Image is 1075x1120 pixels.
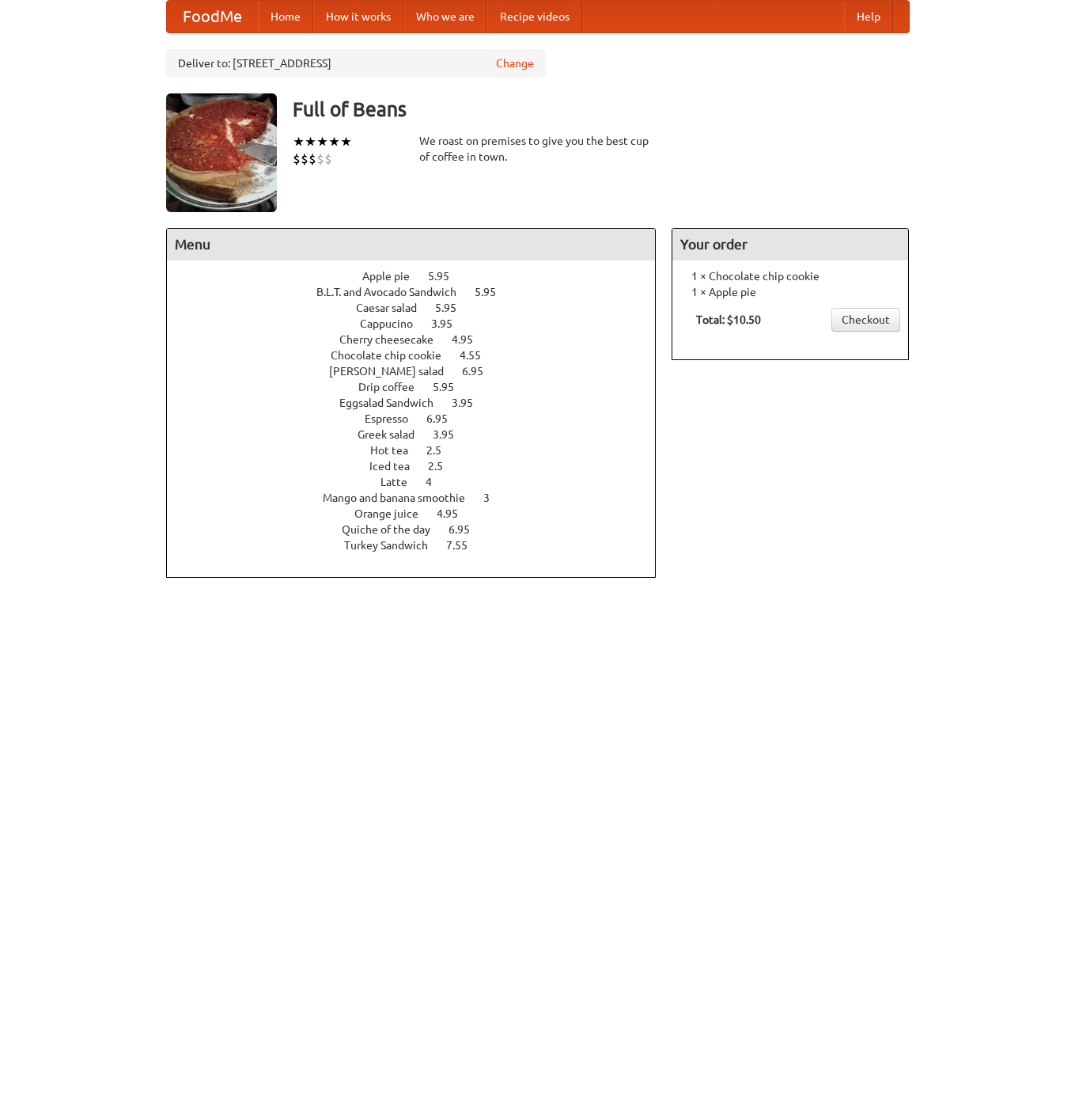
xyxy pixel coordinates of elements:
[844,1,893,32] a: Help
[339,333,502,346] a: Cherry cheesecake 4.95
[329,365,460,378] span: [PERSON_NAME] salad
[344,539,444,552] span: Turkey Sandwich
[316,133,328,150] li: ★
[308,150,316,168] li: $
[680,268,900,284] li: 1 × Chocolate chip cookie
[380,476,423,488] span: Latte
[258,1,313,32] a: Home
[356,302,486,314] a: Caesar salad 5.95
[342,523,499,536] a: Quiche of the day 6.95
[293,93,910,125] h3: Full of Beans
[380,476,461,488] a: Latte 4
[167,1,258,32] a: FoodMe
[435,302,472,314] span: 5.95
[426,412,464,425] span: 6.95
[339,397,449,409] span: Eggsalad Sandwich
[167,229,656,260] h4: Menu
[316,286,472,298] span: B.L.T. and Avocado Sandwich
[426,476,448,488] span: 4
[433,428,470,441] span: 3.95
[370,444,424,457] span: Hot tea
[301,150,308,168] li: $
[369,460,426,473] span: Iced tea
[305,133,316,150] li: ★
[166,93,277,212] img: angular.jpg
[293,150,301,168] li: $
[360,317,429,330] span: Cappucino
[362,270,479,283] a: Apple pie 5.95
[428,270,465,283] span: 5.95
[483,492,505,504] span: 3
[431,317,468,330] span: 3.95
[316,286,525,298] a: B.L.T. and Avocado Sandwich 5.95
[831,308,900,332] a: Checkout
[426,444,457,457] span: 2.5
[339,333,449,346] span: Cherry cheesecake
[354,507,434,520] span: Orange juice
[331,349,510,362] a: Chocolate chip cookie 4.55
[680,284,900,300] li: 1 × Apple pie
[354,507,487,520] a: Orange juice 4.95
[293,133,305,150] li: ★
[403,1,487,32] a: Who we are
[329,365,513,378] a: [PERSON_NAME] salad 6.95
[328,133,340,150] li: ★
[362,270,426,283] span: Apple pie
[437,507,474,520] span: 4.95
[696,313,761,326] b: Total: $10.50
[462,365,499,378] span: 6.95
[316,150,324,168] li: $
[446,539,483,552] span: 7.55
[358,428,483,441] a: Greek salad 3.95
[166,49,546,78] div: Deliver to: [STREET_ADDRESS]
[452,333,489,346] span: 4.95
[324,150,332,168] li: $
[452,397,489,409] span: 3.95
[672,229,908,260] h4: Your order
[358,381,430,393] span: Drip coffee
[365,412,424,425] span: Espresso
[313,1,403,32] a: How it works
[344,539,497,552] a: Turkey Sandwich 7.55
[356,302,433,314] span: Caesar salad
[460,349,497,362] span: 4.55
[323,492,519,504] a: Mango and banana smoothie 3
[323,492,481,504] span: Mango and banana smoothie
[342,523,446,536] span: Quiche of the day
[331,349,457,362] span: Chocolate chip cookie
[496,55,534,71] a: Change
[475,286,512,298] span: 5.95
[339,397,502,409] a: Eggsalad Sandwich 3.95
[433,381,470,393] span: 5.95
[360,317,482,330] a: Cappucino 3.95
[419,133,657,165] div: We roast on premises to give you the best cup of coffee in town.
[449,523,486,536] span: 6.95
[340,133,352,150] li: ★
[428,460,459,473] span: 2.5
[370,444,471,457] a: Hot tea 2.5
[365,412,477,425] a: Espresso 6.95
[358,381,483,393] a: Drip coffee 5.95
[358,428,430,441] span: Greek salad
[369,460,472,473] a: Iced tea 2.5
[487,1,582,32] a: Recipe videos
